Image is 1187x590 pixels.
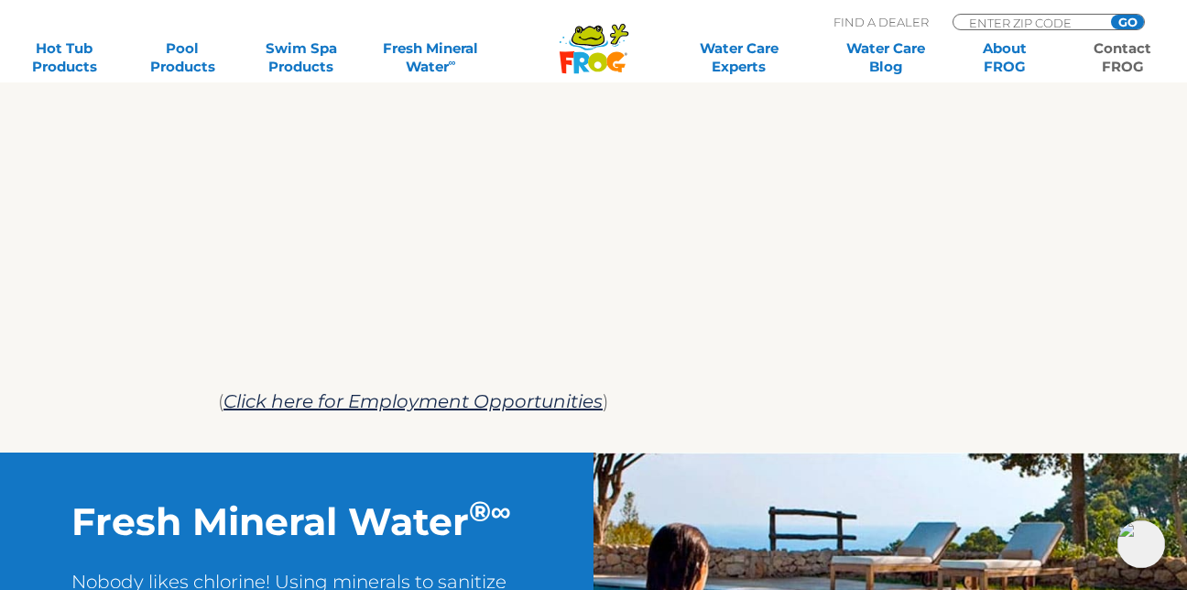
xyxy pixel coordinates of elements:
[958,39,1050,76] a: AboutFROG
[1111,15,1144,29] input: GO
[664,39,813,76] a: Water CareExperts
[218,16,969,350] iframe: Contact Us
[71,498,523,544] h2: Fresh Mineral Water
[136,39,228,76] a: PoolProducts
[967,15,1091,30] input: Zip Code Form
[840,39,931,76] a: Water CareBlog
[374,39,489,76] a: Fresh MineralWater∞
[18,39,110,76] a: Hot TubProducts
[1117,520,1165,568] img: openIcon
[449,56,456,69] sup: ∞
[255,39,346,76] a: Swim SpaProducts
[469,494,511,529] sup: ®∞
[833,14,929,30] p: Find A Dealer
[218,387,969,416] p: ( )
[223,390,603,412] a: Click here for Employment Opportunities
[1077,39,1169,76] a: ContactFROG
